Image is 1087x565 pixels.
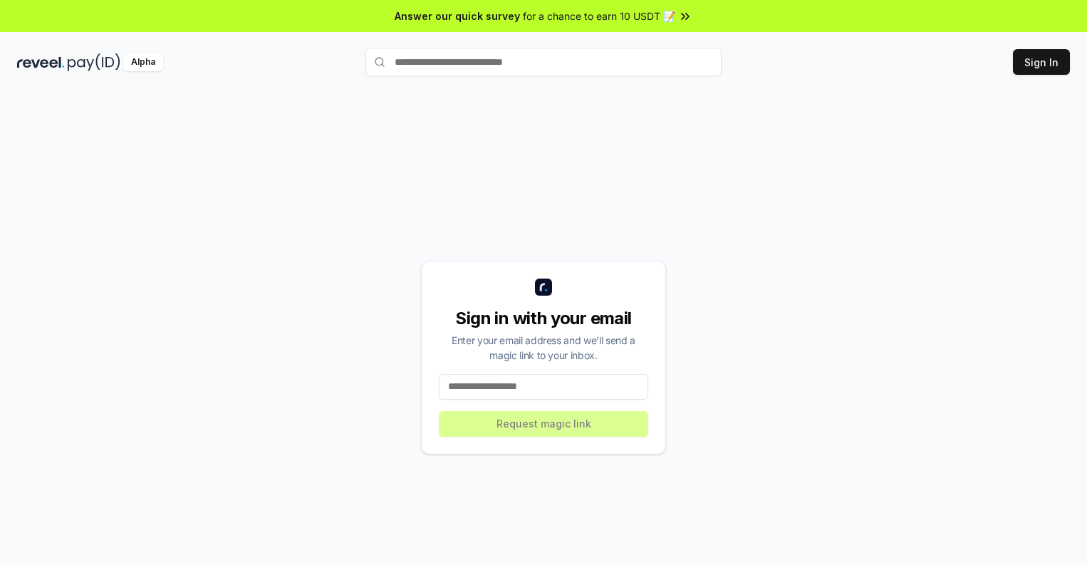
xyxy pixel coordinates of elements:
[439,307,648,330] div: Sign in with your email
[439,333,648,363] div: Enter your email address and we’ll send a magic link to your inbox.
[123,53,163,71] div: Alpha
[523,9,675,24] span: for a chance to earn 10 USDT 📝
[17,53,65,71] img: reveel_dark
[68,53,120,71] img: pay_id
[535,279,552,296] img: logo_small
[1013,49,1070,75] button: Sign In
[395,9,520,24] span: Answer our quick survey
